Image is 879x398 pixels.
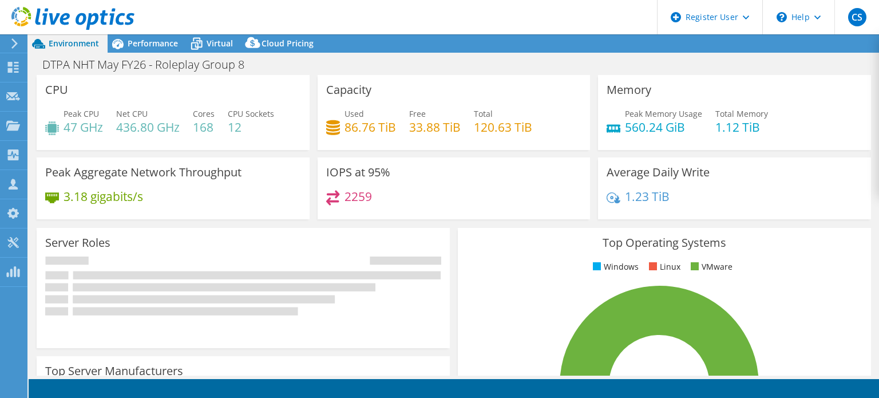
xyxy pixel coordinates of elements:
h4: 1.23 TiB [625,190,670,203]
h4: 1.12 TiB [715,121,768,133]
h4: 47 GHz [64,121,103,133]
h3: Average Daily Write [607,166,710,179]
h4: 2259 [345,190,372,203]
h3: Peak Aggregate Network Throughput [45,166,241,179]
h3: Memory [607,84,651,96]
h4: 560.24 GiB [625,121,702,133]
h4: 12 [228,121,274,133]
span: Used [345,108,364,119]
h3: Top Server Manufacturers [45,365,183,377]
h3: Capacity [326,84,371,96]
span: Total [474,108,493,119]
h4: 436.80 GHz [116,121,180,133]
svg: \n [777,12,787,22]
span: Cores [193,108,215,119]
span: Environment [49,38,99,49]
h3: CPU [45,84,68,96]
h4: 86.76 TiB [345,121,396,133]
span: Peak Memory Usage [625,108,702,119]
li: Linux [646,261,680,273]
span: Cloud Pricing [262,38,314,49]
h4: 3.18 gigabits/s [64,190,143,203]
h4: 33.88 TiB [409,121,461,133]
h3: Server Roles [45,237,110,249]
span: CPU Sockets [228,108,274,119]
li: VMware [688,261,732,273]
h1: DTPA NHT May FY26 - Roleplay Group 8 [37,58,262,71]
span: Net CPU [116,108,148,119]
span: Free [409,108,426,119]
span: Total Memory [715,108,768,119]
span: CS [848,8,866,26]
span: Performance [128,38,178,49]
span: Virtual [207,38,233,49]
span: Peak CPU [64,108,99,119]
h4: 120.63 TiB [474,121,532,133]
h3: Top Operating Systems [466,237,862,249]
h4: 168 [193,121,215,133]
h3: IOPS at 95% [326,166,390,179]
li: Windows [590,261,639,273]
